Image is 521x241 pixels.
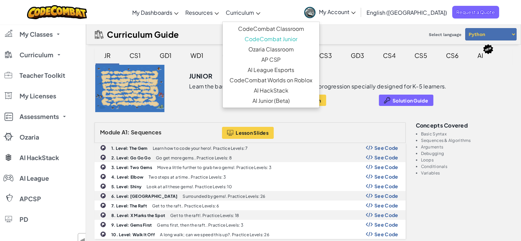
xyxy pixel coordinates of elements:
img: IconChallengeLevel.svg [100,202,106,208]
a: English ([GEOGRAPHIC_DATA]) [363,3,450,22]
div: CS5 [408,47,434,63]
a: 9. Level: Gems First Gems first, then the raft.. Practice Levels: 3 Show Code Logo See Code [95,220,406,229]
p: Go get more gems.. Practice Levels: 8 [156,156,232,160]
a: AP CSP [223,55,319,65]
img: IconChallengeLevel.svg [100,164,106,170]
p: Learn the basics of coding in a dynamic, smooth progression specially designed for K-5 learners. [189,83,446,90]
img: avatar [304,7,315,18]
a: Resources [182,3,222,22]
img: Show Code Logo [366,145,373,150]
a: 1. Level: The Gem Learn how to code your hero!. Practice Levels: 7 Show Code Logo See Code [95,143,406,153]
img: Show Code Logo [366,222,373,227]
b: 7. Level: The Raft [111,203,147,208]
p: A long walk; can we speed this up?. Practice Levels: 26 [160,232,269,237]
div: CS1 [123,47,148,63]
li: Basic Syntax [421,132,513,136]
span: Lesson Slides [236,130,269,135]
img: IconCurriculumGuide.svg [95,30,103,39]
div: WD1 [184,47,210,63]
p: Two steps at a time.. Practice Levels: 3 [149,175,226,179]
b: 1. Level: The Gem [111,146,148,151]
span: See Code [374,203,398,208]
div: GD1 [153,47,178,63]
div: AI [471,47,490,63]
a: 10. Level: Walk It Off A long walk; can we speed this up?. Practice Levels: 26 Show Code Logo See... [95,229,406,239]
img: Show Code Logo [366,232,373,237]
img: Show Code Logo [366,184,373,189]
span: Curriculum [20,52,53,58]
a: CodeCombat Junior [223,34,319,44]
a: Curriculum [222,3,264,22]
div: CS2 [215,47,242,63]
div: GD3 [344,47,371,63]
img: Show Code Logo [366,155,373,160]
img: IconChallengeLevel.svg [100,173,106,180]
a: 5. Level: Shiny Look at all these gems!. Practice Levels: 10 Show Code Logo See Code [95,181,406,191]
span: Assessments [20,113,59,120]
span: Module [100,129,121,136]
img: IconNew.svg [483,44,494,55]
b: 4. Level: Elbow [111,174,144,180]
li: Conditionals [421,164,513,169]
span: Curriculum [226,9,254,16]
a: AI HackStack [223,85,319,96]
span: AI HackStack [20,155,59,161]
b: 10. Level: Walk It Off [111,232,155,237]
span: See Code [374,212,398,218]
a: 8. Level: X Marks the Spot Get to the raft!. Practice Levels: 18 Show Code Logo See Code [95,210,406,220]
img: IconChallengeLevel.svg [100,221,106,228]
a: Solution Guide [379,95,433,106]
h3: Junior [189,71,212,81]
b: 8. Level: X Marks the Spot [111,213,165,218]
p: Look at all these gems!. Practice Levels: 10 [147,184,232,189]
b: 6. Level: [GEOGRAPHIC_DATA] [111,194,177,199]
span: See Code [374,145,398,150]
span: See Code [374,164,398,170]
img: IconChallengeLevel.svg [100,154,106,160]
div: CS3 [312,47,339,63]
li: Loops [421,158,513,162]
img: Show Code Logo [366,213,373,217]
a: 7. Level: The Raft Get to the raft.. Practice Levels: 6 Show Code Logo See Code [95,201,406,210]
a: CodeCombat Worlds on Roblox [223,75,319,85]
span: See Code [374,174,398,179]
a: AI Junior (Beta) [223,96,319,106]
button: Lesson Slides [222,127,274,139]
span: See Code [374,155,398,160]
span: My Classes [20,31,53,37]
span: Request a Quote [452,6,499,19]
a: 6. Level: [GEOGRAPHIC_DATA] Surrounded by gems!. Practice Levels: 26 Show Code Logo See Code [95,191,406,201]
p: Gems first, then the raft.. Practice Levels: 3 [157,223,243,227]
img: CodeCombat logo [27,5,87,19]
span: See Code [374,231,398,237]
p: Get to the raft.. Practice Levels: 6 [152,204,219,208]
span: AI League [20,175,49,181]
div: CS6 [439,47,466,63]
div: CS4 [376,47,402,63]
p: Learn how to code your hero!. Practice Levels: 7 [153,146,248,150]
span: Teacher Toolkit [20,72,65,79]
a: My Account [301,1,359,23]
img: Show Code Logo [366,193,373,198]
h2: Curriculum Guide [107,29,179,39]
a: AI League Esports [223,65,319,75]
img: Show Code Logo [366,174,373,179]
b: 5. Level: Shiny [111,184,141,189]
span: My Dashboards [132,9,172,16]
span: See Code [374,222,398,227]
p: Surrounded by gems!. Practice Levels: 26 [183,194,265,198]
li: Arguments [421,145,513,149]
img: IconChallengeLevel.svg [100,183,106,189]
div: JR [97,47,117,63]
h3: Concepts covered [416,122,513,128]
img: IconChallengeLevel.svg [100,145,106,151]
span: Ozaria [20,134,39,140]
b: 3. Level: Two Gems [111,165,152,170]
li: Sequences & Algorithms [421,138,513,143]
b: 9. Level: Gems First [111,222,152,228]
a: CodeCombat Classroom [223,24,319,34]
span: English ([GEOGRAPHIC_DATA]) [367,9,447,16]
img: Show Code Logo [366,203,373,208]
img: IconChallengeLevel.svg [100,231,106,237]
